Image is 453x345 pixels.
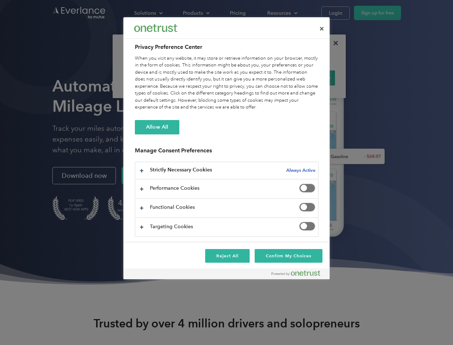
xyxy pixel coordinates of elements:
[134,21,177,35] div: Everlance
[135,120,179,134] button: Allow All
[314,21,330,37] button: Close
[255,249,322,263] button: Confirm My Choices
[134,24,177,32] img: Everlance
[135,55,318,111] div: When you visit any website, it may store or retrieve information on your browser, mostly in the f...
[135,147,318,158] h3: Manage Consent Preferences
[205,249,250,263] button: Reject All
[123,17,330,279] div: Privacy Preference Center
[272,270,326,279] a: Powered by OneTrust Opens in a new Tab
[135,43,318,51] h2: Privacy Preference Center
[272,270,320,276] img: Powered by OneTrust Opens in a new Tab
[123,17,330,279] div: Preference center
